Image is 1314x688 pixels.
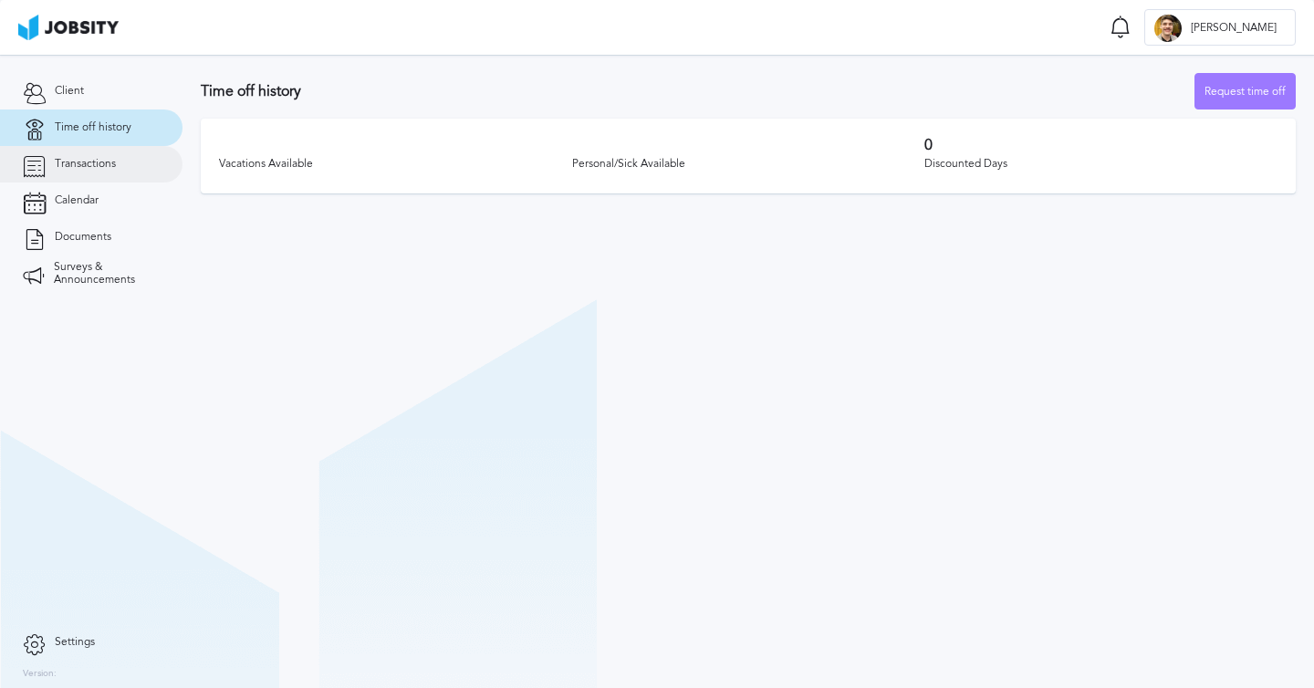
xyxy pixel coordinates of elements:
[201,83,1194,99] h3: Time off history
[18,15,119,40] img: ab4bad089aa723f57921c736e9817d99.png
[924,158,1277,171] div: Discounted Days
[55,231,111,244] span: Documents
[1195,74,1295,110] div: Request time off
[1182,22,1286,35] span: [PERSON_NAME]
[1194,73,1296,109] button: Request time off
[23,669,57,680] label: Version:
[55,85,84,98] span: Client
[924,137,1277,153] h3: 0
[55,121,131,134] span: Time off history
[55,194,99,207] span: Calendar
[55,636,95,649] span: Settings
[572,158,925,171] div: Personal/Sick Available
[1154,15,1182,42] div: G
[54,261,160,287] span: Surveys & Announcements
[219,158,572,171] div: Vacations Available
[1144,9,1296,46] button: G[PERSON_NAME]
[55,158,116,171] span: Transactions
